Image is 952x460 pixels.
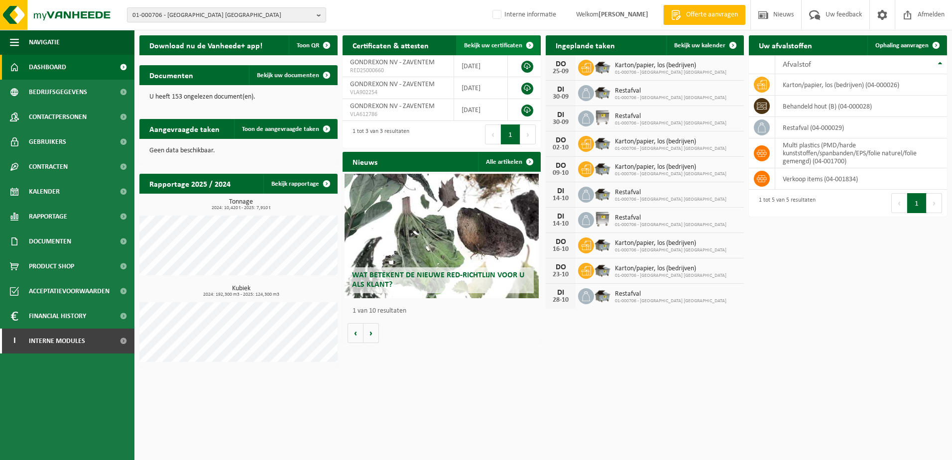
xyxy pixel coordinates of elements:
[615,189,726,197] span: Restafval
[520,124,536,144] button: Next
[144,292,338,297] span: 2024: 192,300 m3 - 2025: 124,300 m3
[615,62,726,70] span: Karton/papier, los (bedrijven)
[501,124,520,144] button: 1
[684,10,740,20] span: Offerte aanvragen
[615,265,726,273] span: Karton/papier, los (bedrijven)
[249,65,337,85] a: Bekijk uw documenten
[490,7,556,22] label: Interne informatie
[783,61,811,69] span: Afvalstof
[343,152,387,171] h2: Nieuws
[594,84,611,101] img: WB-5000-GAL-GY-01
[615,95,726,101] span: 01-000706 - [GEOGRAPHIC_DATA] [GEOGRAPHIC_DATA]
[615,298,726,304] span: 01-000706 - [GEOGRAPHIC_DATA] [GEOGRAPHIC_DATA]
[551,297,571,304] div: 28-10
[289,35,337,55] button: Toon QR
[594,160,611,177] img: WB-5000-GAL-GY-01
[615,70,726,76] span: 01-000706 - [GEOGRAPHIC_DATA] [GEOGRAPHIC_DATA]
[927,193,942,213] button: Next
[891,193,907,213] button: Previous
[551,170,571,177] div: 09-10
[29,154,68,179] span: Contracten
[263,174,337,194] a: Bekijk rapportage
[749,35,822,55] h2: Uw afvalstoffen
[551,238,571,246] div: DO
[139,65,203,85] h2: Documenten
[551,213,571,221] div: DI
[29,55,66,80] span: Dashboard
[775,138,947,168] td: multi plastics (PMD/harde kunststoffen/spanbanden/EPS/folie naturel/folie gemengd) (04-001700)
[29,129,66,154] span: Gebruikers
[594,236,611,253] img: WB-5000-GAL-GY-01
[127,7,326,22] button: 01-000706 - [GEOGRAPHIC_DATA] [GEOGRAPHIC_DATA]
[615,113,726,120] span: Restafval
[551,195,571,202] div: 14-10
[454,55,508,77] td: [DATE]
[867,35,946,55] a: Ophaling aanvragen
[464,42,522,49] span: Bekijk uw certificaten
[29,80,87,105] span: Bedrijfsgegevens
[144,199,338,211] h3: Tonnage
[775,74,947,96] td: karton/papier, los (bedrijven) (04-000026)
[144,206,338,211] span: 2024: 10,420 t - 2025: 7,910 t
[149,147,328,154] p: Geen data beschikbaar.
[551,271,571,278] div: 23-10
[29,329,85,353] span: Interne modules
[551,111,571,119] div: DI
[234,119,337,139] a: Toon de aangevraagde taken
[29,254,74,279] span: Product Shop
[29,105,87,129] span: Contactpersonen
[594,58,611,75] img: WB-5000-GAL-GY-01
[348,323,363,343] button: Vorige
[551,162,571,170] div: DO
[546,35,625,55] h2: Ingeplande taken
[350,103,435,110] span: GONDREXON NV - ZAVENTEM
[363,323,379,343] button: Volgende
[454,99,508,121] td: [DATE]
[775,117,947,138] td: restafval (04-000029)
[551,60,571,68] div: DO
[242,126,319,132] span: Toon de aangevraagde taken
[594,109,611,126] img: WB-1100-GAL-GY-02
[594,261,611,278] img: WB-5000-GAL-GY-01
[29,229,71,254] span: Documenten
[615,222,726,228] span: 01-000706 - [GEOGRAPHIC_DATA] [GEOGRAPHIC_DATA]
[350,59,435,66] span: GONDREXON NV - ZAVENTEM
[353,308,536,315] p: 1 van 10 resultaten
[674,42,725,49] span: Bekijk uw kalender
[875,42,929,49] span: Ophaling aanvragen
[29,204,67,229] span: Rapportage
[350,89,446,97] span: VLA902254
[144,285,338,297] h3: Kubiek
[10,329,19,353] span: I
[345,174,539,298] a: Wat betekent de nieuwe RED-richtlijn voor u als klant?
[29,30,60,55] span: Navigatie
[594,211,611,228] img: WB-1100-GAL-GY-02
[139,119,230,138] h2: Aangevraagde taken
[29,304,86,329] span: Financial History
[598,11,648,18] strong: [PERSON_NAME]
[615,138,726,146] span: Karton/papier, los (bedrijven)
[485,124,501,144] button: Previous
[615,171,726,177] span: 01-000706 - [GEOGRAPHIC_DATA] [GEOGRAPHIC_DATA]
[551,144,571,151] div: 02-10
[456,35,540,55] a: Bekijk uw certificaten
[551,246,571,253] div: 16-10
[149,94,328,101] p: U heeft 153 ongelezen document(en).
[352,271,524,289] span: Wat betekent de nieuwe RED-richtlijn voor u als klant?
[257,72,319,79] span: Bekijk uw documenten
[478,152,540,172] a: Alle artikelen
[594,185,611,202] img: WB-5000-GAL-GY-01
[594,287,611,304] img: WB-5000-GAL-GY-01
[348,123,409,145] div: 1 tot 3 van 3 resultaten
[615,197,726,203] span: 01-000706 - [GEOGRAPHIC_DATA] [GEOGRAPHIC_DATA]
[775,168,947,190] td: verkoop items (04-001834)
[343,35,439,55] h2: Certificaten & attesten
[551,221,571,228] div: 14-10
[551,187,571,195] div: DI
[615,163,726,171] span: Karton/papier, los (bedrijven)
[615,120,726,126] span: 01-000706 - [GEOGRAPHIC_DATA] [GEOGRAPHIC_DATA]
[615,146,726,152] span: 01-000706 - [GEOGRAPHIC_DATA] [GEOGRAPHIC_DATA]
[551,94,571,101] div: 30-09
[615,87,726,95] span: Restafval
[666,35,743,55] a: Bekijk uw kalender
